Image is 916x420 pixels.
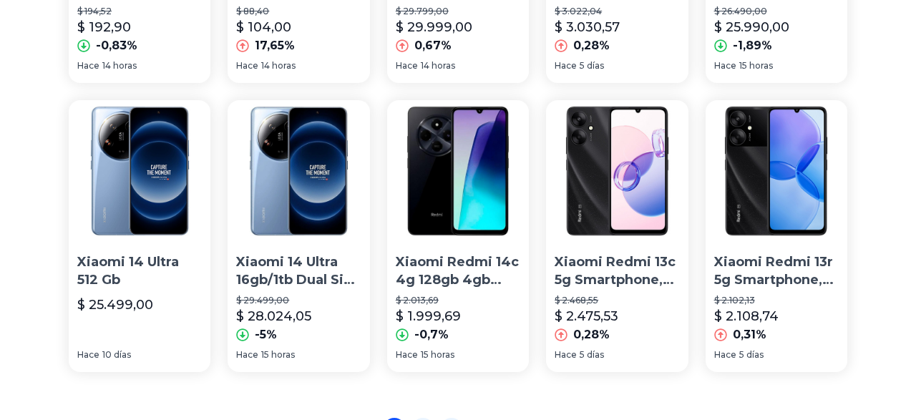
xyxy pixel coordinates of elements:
span: 15 horas [421,349,454,361]
p: $ 192,90 [77,17,131,37]
span: 14 horas [102,60,137,72]
a: Xiaomi Redmi 14c 4g 128gb 4gb Android 14 Cámara 50mpx MidnightXiaomi Redmi 14c 4g 128gb 4gb Andro... [387,100,529,372]
p: 0,28% [573,326,610,343]
a: Xiaomi Redmi 13c 5g Smartphone, 128gb, 6gb Ram, Dual Sim Card, Mediatek Dimensity 6100+ With Imme... [546,100,688,372]
p: Xiaomi Redmi 13c 5g Smartphone, 128gb, 6gb Ram, Dual Sim Card, Mediatek Dimensity 6100+ With Imme... [555,253,679,289]
p: -0,83% [96,37,137,54]
span: Hace [714,349,736,361]
span: Hace [396,349,418,361]
p: $ 25.499,00 [77,295,153,315]
span: Hace [236,60,258,72]
span: 10 días [102,349,131,361]
p: Xiaomi 14 Ultra 16gb/1tb Dual Sim Sd 8 Gen 3 Ip68 Inglés [236,253,361,289]
span: Hace [236,349,258,361]
p: $ 104,00 [236,17,291,37]
span: Hace [77,60,99,72]
img: Xiaomi Redmi 13r 5g Smartphone, 128gb, 4gb Ram,dual Sim Card, Mediatek Dimensity 6100+ With Immer... [706,100,847,242]
span: 5 días [580,349,604,361]
span: Hace [396,60,418,72]
span: Hace [555,60,577,72]
p: $ 26.490,00 [714,6,839,17]
p: $ 25.990,00 [714,17,789,37]
span: 15 horas [261,349,295,361]
a: Xiaomi Redmi 13r 5g Smartphone, 128gb, 4gb Ram,dual Sim Card, Mediatek Dimensity 6100+ With Immer... [706,100,847,372]
p: 0,67% [414,37,452,54]
p: $ 88,40 [236,6,361,17]
p: $ 29.999,00 [396,17,472,37]
p: Xiaomi Redmi 13r 5g Smartphone, 128gb, 4gb Ram,dual Sim Card, Mediatek Dimensity 6100+ With Immer... [714,253,839,289]
p: 17,65% [255,37,295,54]
span: 5 días [739,349,764,361]
p: $ 2.102,13 [714,295,839,306]
p: Xiaomi Redmi 14c 4g 128gb 4gb Android 14 Cámara 50mpx Midnight [396,253,520,289]
p: $ 3.030,57 [555,17,620,37]
img: Xiaomi Redmi 13c 5g Smartphone, 128gb, 6gb Ram, Dual Sim Card, Mediatek Dimensity 6100+ With Imme... [546,100,688,242]
span: Hace [555,349,577,361]
p: $ 2.468,55 [555,295,679,306]
img: Xiaomi 14 Ultra 16gb/1tb Dual Sim Sd 8 Gen 3 Ip68 Inglés [228,100,369,242]
p: 0,28% [573,37,610,54]
p: -0,7% [414,326,449,343]
p: $ 1.999,69 [396,306,461,326]
img: Xiaomi 14 Ultra 512 Gb [69,100,210,242]
span: 14 horas [421,60,455,72]
span: 14 horas [261,60,296,72]
span: Hace [77,349,99,361]
p: $ 28.024,05 [236,306,311,326]
img: Xiaomi Redmi 14c 4g 128gb 4gb Android 14 Cámara 50mpx Midnight [387,100,529,242]
p: -1,89% [733,37,772,54]
span: Hace [714,60,736,72]
p: $ 2.108,74 [714,306,779,326]
span: 5 días [580,60,604,72]
p: 0,31% [733,326,766,343]
a: Xiaomi 14 Ultra 512 GbXiaomi 14 Ultra 512 Gb$ 25.499,00Hace10 días [69,100,210,372]
p: $ 29.799,00 [396,6,520,17]
p: Xiaomi 14 Ultra 512 Gb [77,253,202,289]
p: $ 194,52 [77,6,202,17]
p: $ 2.013,69 [396,295,520,306]
span: 15 horas [739,60,773,72]
p: $ 2.475,53 [555,306,618,326]
a: Xiaomi 14 Ultra 16gb/1tb Dual Sim Sd 8 Gen 3 Ip68 InglésXiaomi 14 Ultra 16gb/1tb Dual Sim Sd 8 Ge... [228,100,369,372]
p: -5% [255,326,277,343]
p: $ 29.499,00 [236,295,361,306]
p: $ 3.022,04 [555,6,679,17]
